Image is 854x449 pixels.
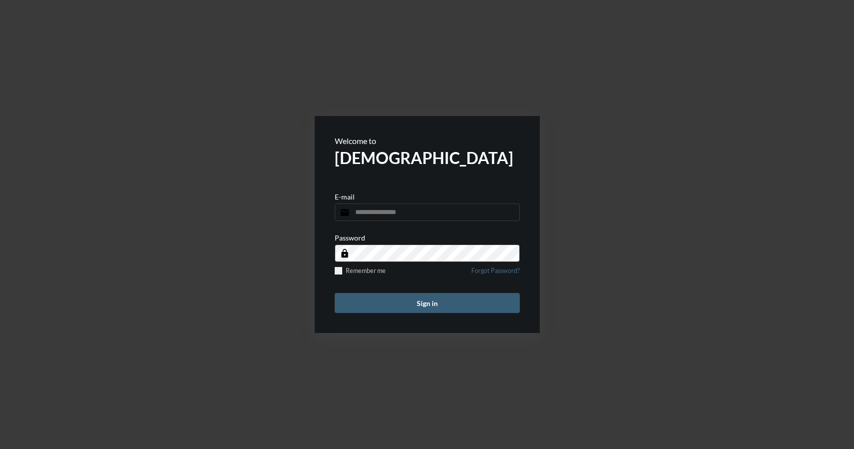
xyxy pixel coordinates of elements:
[335,136,520,145] p: Welcome to
[335,192,355,201] p: E-mail
[335,293,520,313] button: Sign in
[335,148,520,167] h2: [DEMOGRAPHIC_DATA]
[471,267,520,280] a: Forgot Password?
[335,233,365,242] p: Password
[335,267,386,274] label: Remember me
